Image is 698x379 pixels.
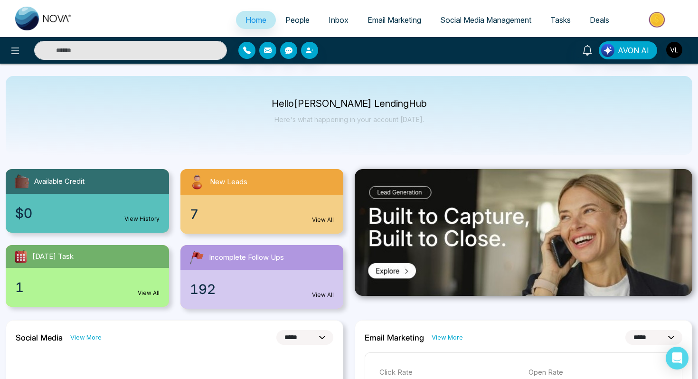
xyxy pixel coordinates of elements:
div: Open Intercom Messenger [666,347,689,370]
span: New Leads [210,177,247,188]
a: Email Marketing [358,11,431,29]
a: View All [312,291,334,299]
h2: Email Marketing [365,333,424,342]
p: Open Rate [528,367,668,378]
a: View More [70,333,102,342]
span: 7 [190,204,198,224]
span: Available Credit [34,176,85,187]
img: followUps.svg [188,249,205,266]
a: Home [236,11,276,29]
img: . [355,169,692,296]
span: Deals [590,15,609,25]
h2: Social Media [16,333,63,342]
img: availableCredit.svg [13,173,30,190]
span: $0 [15,203,32,223]
span: 192 [190,279,216,299]
img: todayTask.svg [13,249,28,264]
p: Here's what happening in your account [DATE]. [272,115,427,123]
a: Tasks [541,11,580,29]
p: Hello [PERSON_NAME] LendingHub [272,100,427,108]
a: View All [312,216,334,224]
span: [DATE] Task [32,251,74,262]
img: User Avatar [666,42,682,58]
span: Email Marketing [368,15,421,25]
span: 1 [15,277,24,297]
a: Inbox [319,11,358,29]
span: Home [245,15,266,25]
a: People [276,11,319,29]
span: People [285,15,310,25]
a: View All [138,289,160,297]
span: Social Media Management [440,15,531,25]
img: Nova CRM Logo [15,7,72,30]
a: New Leads7View All [175,169,349,234]
button: AVON AI [599,41,657,59]
a: View History [124,215,160,223]
span: Tasks [550,15,571,25]
span: Incomplete Follow Ups [209,252,284,263]
a: View More [432,333,463,342]
a: Incomplete Follow Ups192View All [175,245,349,309]
img: newLeads.svg [188,173,206,191]
p: Click Rate [379,367,519,378]
a: Social Media Management [431,11,541,29]
img: Market-place.gif [623,9,692,30]
span: AVON AI [618,45,649,56]
a: Deals [580,11,619,29]
img: Lead Flow [601,44,614,57]
span: Inbox [329,15,349,25]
